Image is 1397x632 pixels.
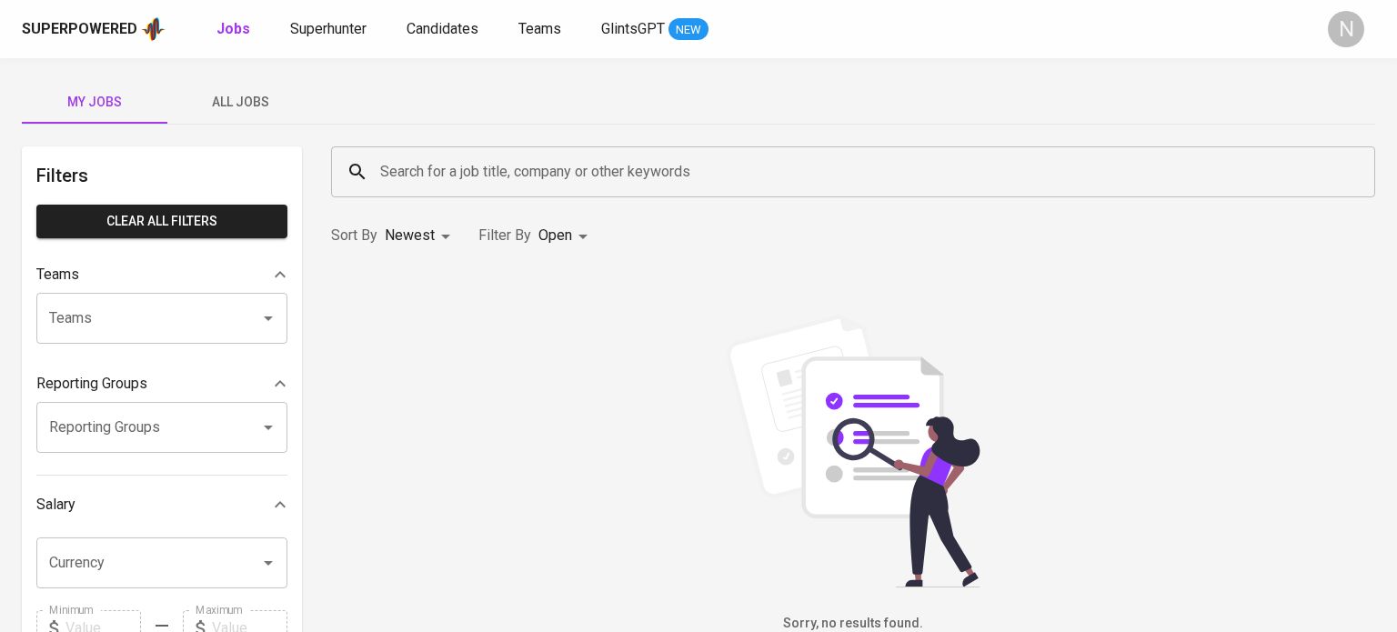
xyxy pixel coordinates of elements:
[36,487,287,523] div: Salary
[256,306,281,331] button: Open
[518,20,561,37] span: Teams
[407,18,482,41] a: Candidates
[407,20,478,37] span: Candidates
[668,21,709,39] span: NEW
[717,315,990,587] img: file_searching.svg
[216,20,250,37] b: Jobs
[601,20,665,37] span: GlintsGPT
[290,18,370,41] a: Superhunter
[256,550,281,576] button: Open
[36,494,75,516] p: Salary
[36,205,287,238] button: Clear All filters
[538,226,572,244] span: Open
[141,15,166,43] img: app logo
[1328,11,1364,47] div: N
[385,219,457,253] div: Newest
[290,20,367,37] span: Superhunter
[178,91,302,114] span: All Jobs
[331,225,377,246] p: Sort By
[518,18,565,41] a: Teams
[478,225,531,246] p: Filter By
[36,373,147,395] p: Reporting Groups
[538,219,594,253] div: Open
[601,18,709,41] a: GlintsGPT NEW
[33,91,156,114] span: My Jobs
[216,18,254,41] a: Jobs
[36,264,79,286] p: Teams
[36,366,287,402] div: Reporting Groups
[385,225,435,246] p: Newest
[36,256,287,293] div: Teams
[36,161,287,190] h6: Filters
[22,19,137,40] div: Superpowered
[22,15,166,43] a: Superpoweredapp logo
[51,210,273,233] span: Clear All filters
[256,415,281,440] button: Open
